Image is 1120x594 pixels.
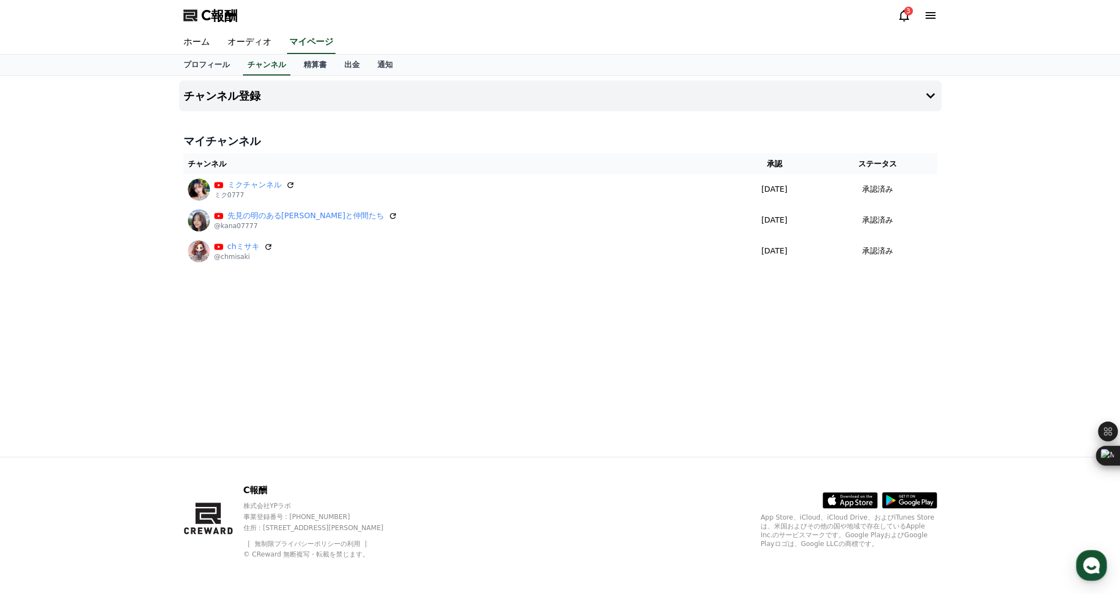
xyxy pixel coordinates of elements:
a: Messages [73,349,142,377]
font: マイページ [289,36,333,47]
font: チャンネル [247,60,286,69]
font: © CReward 無断複写・転載を禁じます。 [243,550,369,558]
a: 3 [897,9,911,22]
font: 株式会社YPラボ [243,502,291,510]
font: ミクチャンネル [228,180,282,189]
font: C報酬 [201,8,237,23]
a: 精算書 [295,55,336,75]
a: マイページ [287,31,336,54]
a: オーディオ [219,31,280,54]
a: ミクチャンネル [228,179,282,191]
img: chミサキ [188,240,210,262]
a: 通知 [369,55,402,75]
span: Messages [91,366,124,375]
font: chミサキ [228,242,260,251]
font: @kana07777 [214,222,258,230]
font: 承認 [766,159,782,168]
font: 3 [906,7,911,15]
a: Home [3,349,73,377]
font: App Store、iCloud、iCloud Drive、およびiTunes Storeは、米国およびその他の国や地域で存在しているApple Inc.のサービスマークです。Google Pl... [761,514,934,548]
a: 先見の明のある[PERSON_NAME]と仲間たち [228,210,384,222]
font: プロフィール [183,60,230,69]
font: [DATE] [761,185,787,193]
font: 承認済み [862,185,893,193]
font: チャンネル登録 [183,89,261,102]
a: プロフィール [175,55,239,75]
font: ホーム [183,36,210,47]
font: 事業登録番号 : [PHONE_NUMBER] [243,513,350,521]
font: 出金 [344,60,360,69]
font: 精算書 [304,60,327,69]
img: 先見の明のあるカナと仲間たち [188,209,210,231]
a: の利用 [340,540,369,548]
img: ミクチャンネル [188,179,210,201]
font: 通知 [377,60,393,69]
font: 先見の明のある[PERSON_NAME]と仲間たち [228,211,384,220]
font: [DATE] [761,215,787,224]
a: チャンネル [243,55,290,75]
font: ステータス [858,159,897,168]
font: 承認済み [862,246,893,255]
font: 住所 : [STREET_ADDRESS][PERSON_NAME] [243,524,383,532]
font: チャンネル [188,159,226,168]
a: chミサキ [228,241,260,252]
font: 承認済み [862,215,893,224]
a: 無制限プライバシーポリシー [255,540,340,548]
font: ミク0777 [214,191,245,199]
a: C報酬 [183,7,237,24]
a: 出金 [336,55,369,75]
font: オーディオ [228,36,272,47]
font: @chmisaki [214,253,250,261]
button: チャンネル登録 [179,80,942,111]
a: ホーム [175,31,219,54]
span: Settings [163,366,190,375]
font: マイチャンネル [183,134,261,148]
span: Home [28,366,47,375]
a: Settings [142,349,212,377]
font: の利用 [340,540,360,548]
font: [DATE] [761,246,787,255]
font: C報酬 [243,485,267,495]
